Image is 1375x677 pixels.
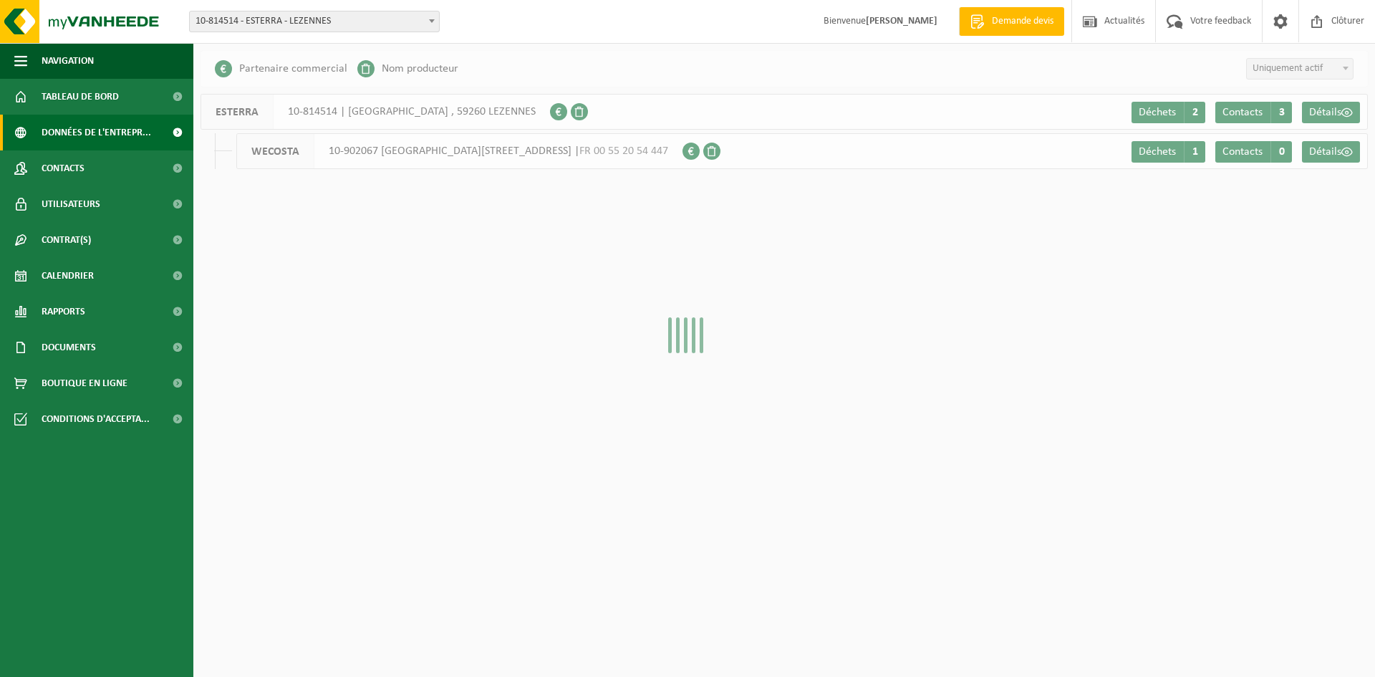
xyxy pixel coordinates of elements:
[1246,58,1354,80] span: Uniquement actif
[1215,102,1292,123] a: Contacts 3
[357,58,458,80] li: Nom producteur
[866,16,937,27] strong: [PERSON_NAME]
[237,134,314,168] span: WECOSTA
[1222,146,1263,158] span: Contacts
[1139,107,1176,118] span: Déchets
[236,133,682,169] div: 10-902067 [GEOGRAPHIC_DATA][STREET_ADDRESS] |
[42,222,91,258] span: Contrat(s)
[42,365,127,401] span: Boutique en ligne
[959,7,1064,36] a: Demande devis
[42,186,100,222] span: Utilisateurs
[42,330,96,365] span: Documents
[1132,141,1205,163] a: Déchets 1
[988,14,1057,29] span: Demande devis
[1184,141,1205,163] span: 1
[1270,141,1292,163] span: 0
[42,150,85,186] span: Contacts
[42,401,150,437] span: Conditions d'accepta...
[190,11,439,32] span: 10-814514 - ESTERRA - LEZENNES
[42,79,119,115] span: Tableau de bord
[1184,102,1205,123] span: 2
[215,58,347,80] li: Partenaire commercial
[201,94,550,130] div: 10-814514 | [GEOGRAPHIC_DATA] , 59260 LEZENNES
[1309,146,1341,158] span: Détails
[42,258,94,294] span: Calendrier
[1302,102,1360,123] a: Détails
[1309,107,1341,118] span: Détails
[42,294,85,330] span: Rapports
[1139,146,1176,158] span: Déchets
[1215,141,1292,163] a: Contacts 0
[1302,141,1360,163] a: Détails
[189,11,440,32] span: 10-814514 - ESTERRA - LEZENNES
[1132,102,1205,123] a: Déchets 2
[42,43,94,79] span: Navigation
[201,95,274,129] span: ESTERRA
[1222,107,1263,118] span: Contacts
[1270,102,1292,123] span: 3
[42,115,151,150] span: Données de l'entrepr...
[1247,59,1353,79] span: Uniquement actif
[579,145,668,157] span: FR 00 55 20 54 447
